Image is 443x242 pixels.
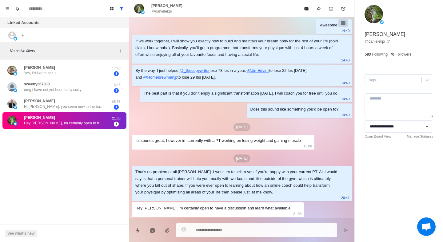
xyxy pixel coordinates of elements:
[341,96,350,102] p: 14:40
[390,52,394,57] p: 70
[7,82,17,92] img: picture
[114,122,119,127] span: 1
[7,116,17,125] img: picture
[365,5,383,23] img: picture
[134,4,144,14] img: picture
[293,210,302,217] p: 21:05
[109,99,124,104] p: 05:53
[325,2,337,15] button: Archive
[151,9,172,14] p: @danielekpi
[14,105,17,109] img: picture
[109,82,124,88] p: 13:43
[2,4,12,14] button: Menu
[341,27,350,34] p: 14:40
[233,123,250,131] p: [DATE]
[144,90,338,97] div: The best part is that if you don’t enjoy a significant transformation [DATE], I will coach you fo...
[24,120,104,126] p: Hey [PERSON_NAME], im certainly open to have a discussion and learn what available
[365,31,405,38] p: [PERSON_NAME]
[304,143,312,150] p: 13:06
[247,68,269,73] a: @JimEdvinii
[365,39,390,44] a: @danielekpi
[14,72,17,76] img: picture
[7,99,17,108] img: picture
[14,122,17,126] img: picture
[107,4,117,14] button: Board View
[396,52,411,57] p: Followers
[24,81,50,87] p: sweeny567838
[7,20,39,26] p: Linked Accounts
[135,67,338,81] div: By the way, I just helped lose 73 lbs in a year, to lose 22 lbs [DATE], and to lose 29 lbs [DATE].
[341,111,350,118] p: 14:40
[146,224,159,236] button: Reply with AI
[109,66,124,71] p: 17:43
[380,20,384,24] img: picture
[10,48,117,54] p: No active filters
[365,134,391,139] a: Open Board View
[300,2,313,15] button: Mark as read
[337,2,349,15] button: Add reminder
[14,37,17,41] img: picture
[233,154,250,162] p: [DATE]
[417,217,436,236] a: Open chat
[114,71,119,76] span: 1
[114,105,119,110] span: 1
[161,224,174,236] button: Add media
[341,80,350,86] p: 14:40
[24,87,82,92] p: omg i have not yet been busy sorry
[143,75,177,80] a: @Homebrewmanjp
[24,98,55,104] p: [PERSON_NAME]
[24,65,55,70] p: [PERSON_NAME]
[313,2,325,15] button: Pin
[320,22,338,29] div: Awesome!
[365,52,371,57] p: 583
[24,70,58,76] p: Yes, I'd like to see it.
[14,88,17,92] img: picture
[19,32,26,39] button: Add account
[372,52,388,57] p: Following
[340,224,352,236] button: Send message
[5,230,37,237] button: See what's new
[151,3,182,9] p: [PERSON_NAME]
[117,4,126,14] button: Show all conversations
[24,104,104,109] p: Hi [PERSON_NAME], you seem new in the business game. Is that correct?
[24,115,55,120] p: [PERSON_NAME]
[12,4,22,14] button: Notifications
[407,134,433,139] a: Manage Statuses
[117,47,124,55] button: Add filters
[132,224,144,236] button: Quick replies
[180,68,210,73] a: @_thecopywriter
[250,106,339,113] div: Does this sound like something you’d be open to?
[135,38,338,58] div: If we work together, I will show you exactly how to build and maintain your dream body for the re...
[7,66,17,75] img: picture
[135,205,290,212] div: Hey [PERSON_NAME], im certainly open to have a discussion and learn what available
[141,10,145,14] img: picture
[109,116,124,121] p: 21:05
[341,194,350,201] p: 20:41
[135,169,338,196] div: That's no problem at all [PERSON_NAME]. I won't try to sell to you if you're happy with your curr...
[114,88,119,93] span: 1
[341,57,350,64] p: 14:40
[135,137,301,144] div: Its sounds great, however im currently with a PT working on losing weight and gaining muscle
